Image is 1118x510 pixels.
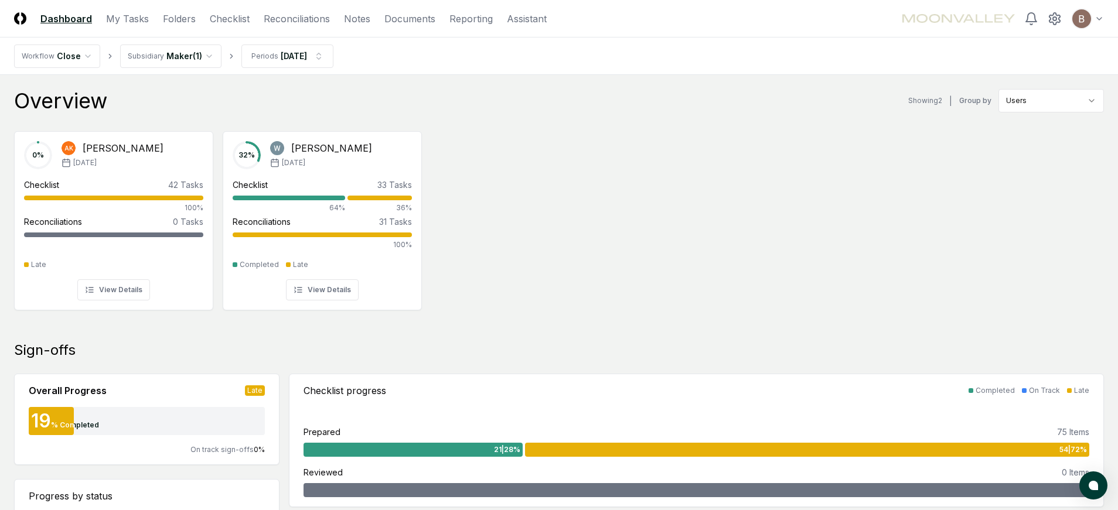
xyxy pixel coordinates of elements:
button: View Details [286,279,359,300]
div: Overall Progress [29,384,107,398]
a: Reconciliations [264,12,330,26]
div: Progress by status [29,489,265,503]
nav: breadcrumb [14,45,333,68]
div: Late [293,259,308,270]
a: 32%Wesley Xu[PERSON_NAME][DATE]Checklist33 Tasks64%36%Reconciliations31 Tasks100%CompletedLateVie... [223,122,422,310]
a: Checklist [210,12,250,26]
div: Late [245,385,265,396]
div: On Track [1029,385,1060,396]
button: View Details [77,279,150,300]
div: Late [31,259,46,270]
div: Subsidiary [128,51,164,61]
label: Group by [959,97,991,104]
div: Sign-offs [14,341,1104,360]
img: Wesley Xu [270,141,284,155]
div: Reconciliations [24,215,82,228]
div: 0 Items [1062,466,1089,478]
div: | [949,95,952,107]
span: 54 | 72 % [1059,444,1087,455]
button: atlas-launcher [1079,471,1107,499]
div: % Completed [51,420,99,430]
a: Checklist progressCompletedOn TrackLatePrepared75 Items21|28%54|72%Reviewed0 Items [289,374,1104,507]
div: Reconciliations [233,215,291,228]
a: Assistant [507,12,547,26]
span: AK [64,144,73,153]
div: 42 Tasks [168,179,203,191]
span: [DATE] [282,158,305,168]
div: Completed [240,259,279,270]
div: Checklist progress [304,384,386,398]
button: Periods[DATE] [241,45,333,68]
div: Reviewed [304,466,343,478]
img: ACg8ocJlk95fcvYL0o9kgZddvT5u_mVUlRjOU2duQweDvFHKwwWS4A=s96-c [1072,9,1091,28]
div: [PERSON_NAME] [83,141,163,155]
span: On track sign-offs [190,445,254,454]
div: Checklist [233,179,268,191]
div: Workflow [22,51,54,61]
div: [DATE] [281,50,307,62]
div: 75 Items [1057,426,1089,438]
a: Folders [163,12,196,26]
a: My Tasks [106,12,149,26]
a: Reporting [449,12,493,26]
span: 0 % [254,445,265,454]
a: Documents [384,12,435,26]
a: Notes [344,12,370,26]
a: Dashboard [40,12,92,26]
img: Maker AI logo [902,14,1015,23]
span: 21 | 28 % [494,444,520,455]
div: 31 Tasks [379,215,412,228]
div: Completed [976,385,1015,396]
div: 0 Tasks [173,215,203,228]
div: 100% [233,239,412,250]
div: Overview [14,89,107,112]
div: 64% [233,203,345,213]
div: [PERSON_NAME] [291,141,372,155]
a: 0%AK[PERSON_NAME][DATE]Checklist42 Tasks100%Reconciliations0 TasksLateView Details [14,122,213,310]
img: Logo [14,12,26,25]
div: 19 [29,412,51,430]
div: Late [1074,385,1089,396]
div: Prepared [304,426,340,438]
div: 100% [24,203,203,213]
div: Showing 2 [908,95,942,106]
div: Checklist [24,179,59,191]
span: [DATE] [73,158,97,168]
div: Periods [251,51,278,61]
div: 36% [347,203,412,213]
div: 33 Tasks [377,179,412,191]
